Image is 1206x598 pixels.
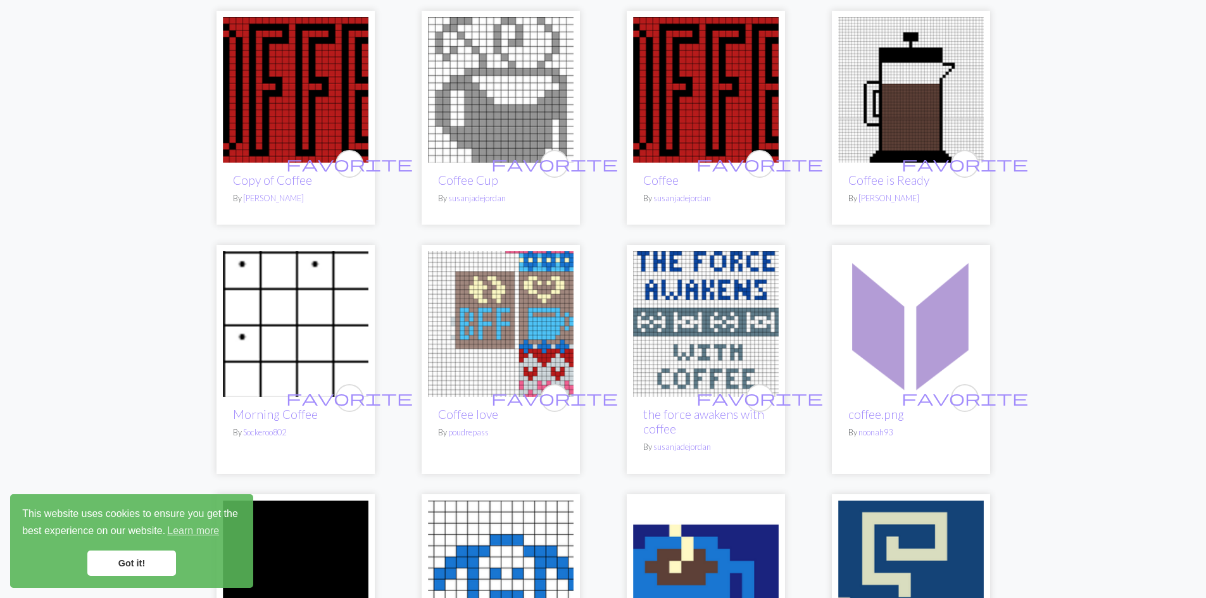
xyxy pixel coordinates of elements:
span: favorite [696,388,823,408]
button: favourite [336,384,363,412]
img: the force awakens with coffee [633,251,779,397]
span: favorite [901,154,1028,173]
p: By [233,192,358,204]
a: poudrepass [448,427,489,437]
i: favourite [491,151,618,177]
i: favourite [491,385,618,411]
a: dismiss cookie message [87,551,176,576]
p: By [848,427,974,439]
a: the force awakens with coffee [633,316,779,328]
a: Sockeroo802 [243,427,286,437]
i: favourite [286,151,413,177]
span: favorite [491,388,618,408]
div: cookieconsent [10,494,253,588]
span: favorite [696,154,823,173]
a: Copy of Coffee [233,173,312,187]
a: coffee.png [848,407,904,421]
span: favorite [286,388,413,408]
button: favourite [951,384,979,412]
a: Coffee love [438,407,498,421]
p: By [643,192,769,204]
button: favourite [951,150,979,178]
a: dog coffee sleeve [428,566,574,578]
a: Copy of Simple Stranded Coffee Cozy [838,566,984,578]
i: favourite [696,151,823,177]
a: learn more about cookies [165,521,221,540]
a: Coffee [223,566,368,578]
img: Coffee [633,17,779,163]
img: Coffee Cup [428,17,574,163]
p: By [438,427,563,439]
span: favorite [901,388,1028,408]
a: [PERSON_NAME] [858,193,919,203]
button: favourite [541,150,568,178]
a: Coffee [223,82,368,94]
button: favourite [541,384,568,412]
a: Coffee is Ready [848,173,929,187]
img: Coffee [223,17,368,163]
a: Coffee is Ready [838,82,984,94]
i: favourite [286,385,413,411]
a: Coffee [643,173,679,187]
a: susanjadejordan [653,442,711,452]
a: Coffee love [428,316,574,328]
img: Coffee love [428,251,574,397]
button: favourite [336,150,363,178]
a: susanjadejordan [448,193,506,203]
span: favorite [491,154,618,173]
a: coffee.png [838,316,984,328]
a: noonah93 [858,427,893,437]
a: Coffee [633,82,779,94]
img: Morning Coffee [223,251,368,397]
span: This website uses cookies to ensure you get the best experience on our website. [22,506,241,540]
a: Coffee Cup [438,173,498,187]
p: By [848,192,974,204]
i: favourite [901,385,1028,411]
a: [PERSON_NAME] [243,193,304,203]
p: By [233,427,358,439]
p: By [438,192,563,204]
img: coffee.png [838,251,984,397]
p: By [643,441,769,453]
a: Morning Coffee [223,316,368,328]
a: susanjadejordan [653,193,711,203]
span: favorite [286,154,413,173]
i: favourite [696,385,823,411]
i: favourite [901,151,1028,177]
img: Coffee is Ready [838,17,984,163]
a: Coffee Cup [428,82,574,94]
button: favourite [746,384,774,412]
button: favourite [746,150,774,178]
a: Morning Coffee [233,407,318,421]
a: the force awakens with coffee [643,407,764,436]
a: coffee [633,566,779,578]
